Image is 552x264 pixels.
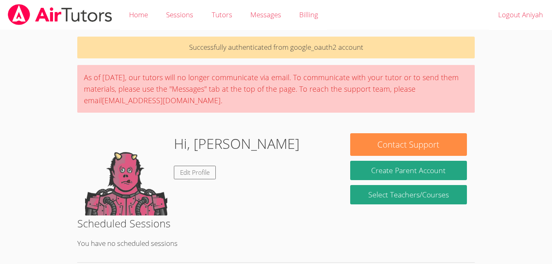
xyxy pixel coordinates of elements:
button: Contact Support [350,133,467,156]
a: Edit Profile [174,166,216,179]
a: Select Teachers/Courses [350,185,467,204]
img: default.png [85,133,167,215]
button: Create Parent Account [350,161,467,180]
div: As of [DATE], our tutors will no longer communicate via email. To communicate with your tutor or ... [77,65,475,113]
p: You have no scheduled sessions [77,238,475,250]
img: airtutors_banner-c4298cdbf04f3fff15de1276eac7730deb9818008684d7c2e4769d2f7ddbe033.png [7,4,113,25]
p: Successfully authenticated from google_oauth2 account [77,37,475,58]
h1: Hi, [PERSON_NAME] [174,133,300,154]
h2: Scheduled Sessions [77,215,475,231]
span: Messages [250,10,281,19]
